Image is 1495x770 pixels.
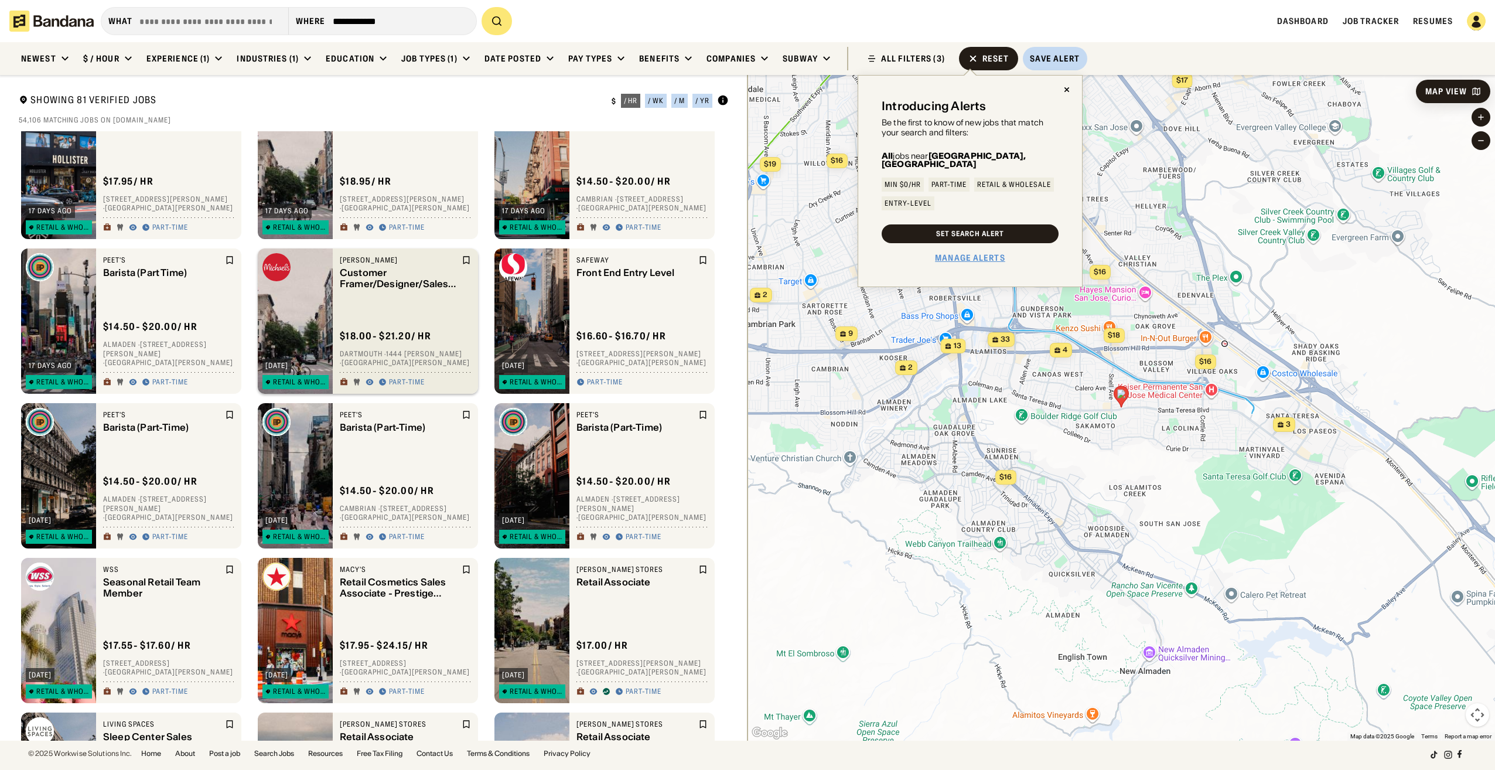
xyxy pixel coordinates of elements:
[175,750,195,757] a: About
[273,688,326,695] div: Retail & Wholesale
[152,687,188,697] div: Part-time
[1001,335,1010,345] span: 33
[29,362,72,369] div: 17 days ago
[340,485,434,497] div: $ 14.50 - $20.00 / hr
[750,725,789,741] a: Open this area in Google Maps (opens a new window)
[1176,76,1188,84] span: $17
[502,207,545,214] div: 17 days ago
[510,533,562,540] div: Retail & Wholesale
[29,672,52,679] div: [DATE]
[1277,16,1329,26] a: Dashboard
[576,267,696,278] div: Front End Entry Level
[103,731,223,754] div: Sleep Center Sales Specialist (part-time)
[340,639,428,652] div: $ 17.95 - $24.15 / hr
[340,267,459,289] div: Customer Framer/Designer/Sales Person
[103,565,223,574] div: WSS
[103,495,234,523] div: Almaden · [STREET_ADDRESS][PERSON_NAME] · [GEOGRAPHIC_DATA][PERSON_NAME]
[340,731,459,742] div: Retail Associate
[881,54,945,63] div: ALL FILTERS (3)
[273,533,326,540] div: Retail & Wholesale
[141,750,161,757] a: Home
[103,340,234,368] div: Almaden · [STREET_ADDRESS][PERSON_NAME] · [GEOGRAPHIC_DATA][PERSON_NAME]
[152,533,188,542] div: Part-time
[36,379,89,386] div: Retail & Wholesale
[695,97,709,104] div: / yr
[340,195,471,213] div: [STREET_ADDRESS][PERSON_NAME] · [GEOGRAPHIC_DATA][PERSON_NAME]
[308,750,343,757] a: Resources
[750,725,789,741] img: Google
[340,659,471,677] div: [STREET_ADDRESS] · [GEOGRAPHIC_DATA][PERSON_NAME]
[273,224,326,231] div: Retail & Wholesale
[576,330,666,342] div: $ 16.60 - $16.70 / hr
[544,750,591,757] a: Privacy Policy
[1413,16,1453,26] a: Resumes
[389,378,425,387] div: Part-time
[1286,420,1291,430] span: 3
[296,16,326,26] div: Where
[999,472,1012,481] span: $16
[982,54,1009,63] div: Reset
[848,329,853,339] span: 9
[1425,87,1467,96] div: Map View
[885,200,931,207] div: Entry-Level
[1445,733,1491,740] a: Report a map error
[1030,53,1080,64] div: Save Alert
[209,750,240,757] a: Post a job
[626,533,661,542] div: Part-time
[576,731,696,742] div: Retail Associate
[510,379,562,386] div: Retail & Wholesale
[262,253,291,281] img: Michaels logo
[103,476,197,488] div: $ 14.50 - $20.00 / hr
[389,223,425,233] div: Part-time
[502,362,525,369] div: [DATE]
[576,410,696,420] div: Peet's
[21,53,56,64] div: Newest
[1094,267,1106,276] span: $16
[389,533,425,542] div: Part-time
[26,253,54,281] img: Peet's logo
[831,156,843,165] span: $16
[936,230,1004,237] div: Set Search Alert
[340,565,459,574] div: Macy's
[648,97,664,104] div: / wk
[340,720,459,729] div: [PERSON_NAME] Stores
[764,159,776,168] span: $19
[576,495,708,523] div: Almaden · [STREET_ADDRESS][PERSON_NAME] · [GEOGRAPHIC_DATA][PERSON_NAME]
[417,750,453,757] a: Contact Us
[340,422,459,433] div: Barista (Part-Time)
[576,255,696,265] div: Safeway
[152,378,188,387] div: Part-time
[103,175,153,188] div: $ 17.95 / hr
[639,53,680,64] div: Benefits
[340,577,459,599] div: Retail Cosmetics Sales Associate - Prestige Beauty, Oakridge - Part Time
[19,94,602,108] div: Showing 81 Verified Jobs
[28,750,132,757] div: © 2025 Workwise Solutions Inc.
[29,517,52,524] div: [DATE]
[568,53,612,64] div: Pay Types
[19,131,729,741] div: grid
[108,16,132,26] div: what
[152,223,188,233] div: Part-time
[103,195,234,213] div: [STREET_ADDRESS][PERSON_NAME] · [GEOGRAPHIC_DATA][PERSON_NAME]
[499,253,527,281] img: Safeway logo
[26,408,54,436] img: Peet's logo
[103,639,191,652] div: $ 17.55 - $17.60 / hr
[26,563,54,591] img: WSS logo
[237,53,299,64] div: Industries (1)
[576,195,708,213] div: Cambrian · [STREET_ADDRESS] · [GEOGRAPHIC_DATA][PERSON_NAME]
[340,349,471,367] div: Dartmouth · 1444 [PERSON_NAME] · [GEOGRAPHIC_DATA][PERSON_NAME]
[763,290,767,300] span: 2
[576,639,628,652] div: $ 17.00 / hr
[1063,345,1067,355] span: 4
[576,577,696,588] div: Retail Associate
[401,53,458,64] div: Job Types (1)
[510,688,562,695] div: Retail & Wholesale
[36,688,89,695] div: Retail & Wholesale
[587,378,623,387] div: Part-time
[502,517,525,524] div: [DATE]
[265,517,288,524] div: [DATE]
[1350,733,1414,740] span: Map data ©2025 Google
[340,255,459,265] div: [PERSON_NAME]
[103,422,223,433] div: Barista (Part-Time)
